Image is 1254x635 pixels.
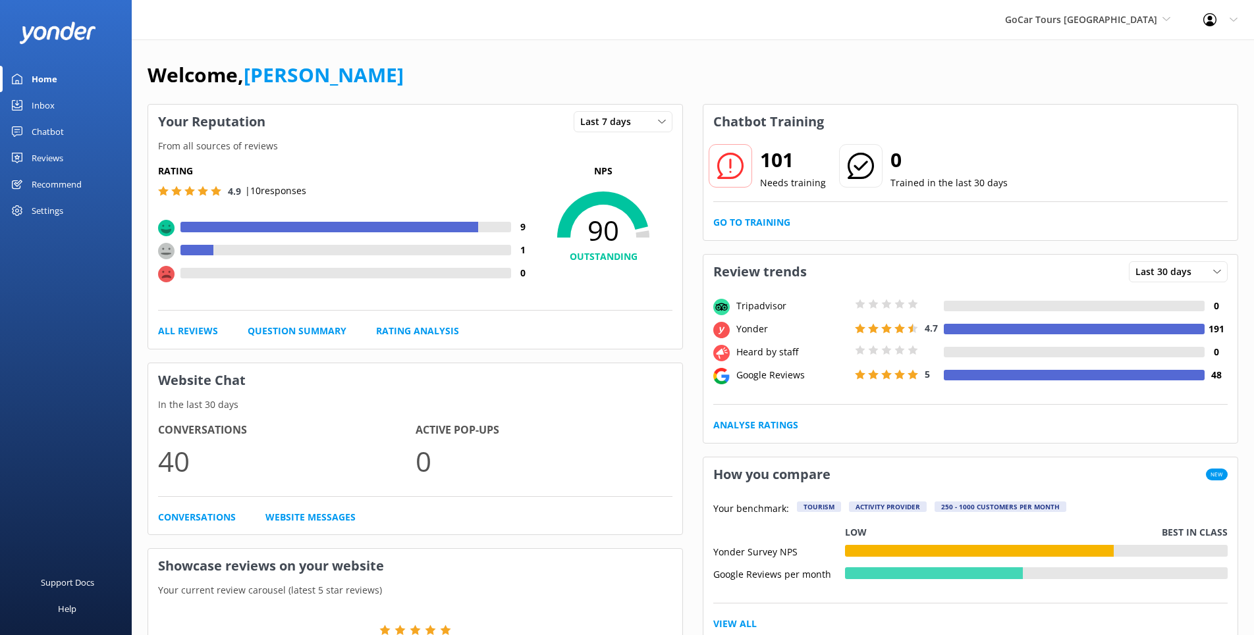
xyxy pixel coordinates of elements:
[534,164,672,178] p: NPS
[41,569,94,596] div: Support Docs
[890,176,1008,190] p: Trained in the last 30 days
[713,617,757,631] a: View All
[534,249,672,264] h4: OUTSTANDING
[733,299,852,313] div: Tripadvisor
[148,363,682,397] h3: Website Chat
[760,176,826,190] p: Needs training
[32,118,64,145] div: Chatbot
[20,22,95,43] img: yonder-white-logo.png
[849,501,927,512] div: Activity Provider
[148,59,404,91] h1: Welcome,
[713,501,789,517] p: Your benchmark:
[713,567,845,579] div: Google Reviews per month
[1205,345,1228,359] h4: 0
[733,322,852,336] div: Yonder
[511,220,534,234] h4: 9
[733,368,852,382] div: Google Reviews
[1135,265,1199,279] span: Last 30 days
[511,243,534,257] h4: 1
[713,545,845,557] div: Yonder Survey NPS
[845,525,867,540] p: Low
[148,139,682,153] p: From all sources of reviews
[148,583,682,597] p: Your current review carousel (latest 5 star reviews)
[265,510,356,524] a: Website Messages
[158,164,534,178] h5: Rating
[376,324,459,338] a: Rating Analysis
[797,501,841,512] div: Tourism
[760,144,826,176] h2: 101
[32,145,63,171] div: Reviews
[733,345,852,359] div: Heard by staff
[158,510,236,524] a: Conversations
[32,92,55,118] div: Inbox
[248,324,346,338] a: Question Summary
[416,439,673,483] p: 0
[890,144,1008,176] h2: 0
[32,197,63,224] div: Settings
[58,596,76,622] div: Help
[713,418,798,432] a: Analyse Ratings
[511,266,534,280] h4: 0
[713,215,790,230] a: Go to Training
[925,322,938,334] span: 4.7
[1205,322,1228,336] h4: 191
[534,214,672,247] span: 90
[148,105,275,139] h3: Your Reputation
[703,105,834,139] h3: Chatbot Training
[1005,13,1157,26] span: GoCar Tours [GEOGRAPHIC_DATA]
[32,171,82,197] div: Recommend
[416,422,673,439] h4: Active Pop-ups
[925,368,930,380] span: 5
[148,549,682,583] h3: Showcase reviews on your website
[703,457,840,492] h3: How you compare
[158,422,416,439] h4: Conversations
[245,184,306,198] p: | 10 responses
[1162,525,1228,540] p: Best in class
[1205,368,1228,382] h4: 48
[1205,299,1228,313] h4: 0
[228,185,241,197] span: 4.9
[244,61,404,88] a: [PERSON_NAME]
[1206,469,1228,480] span: New
[580,114,639,129] span: Last 7 days
[158,324,218,338] a: All Reviews
[935,501,1066,512] div: 250 - 1000 customers per month
[32,66,57,92] div: Home
[148,397,682,412] p: In the last 30 days
[158,439,416,483] p: 40
[703,255,817,289] h3: Review trends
